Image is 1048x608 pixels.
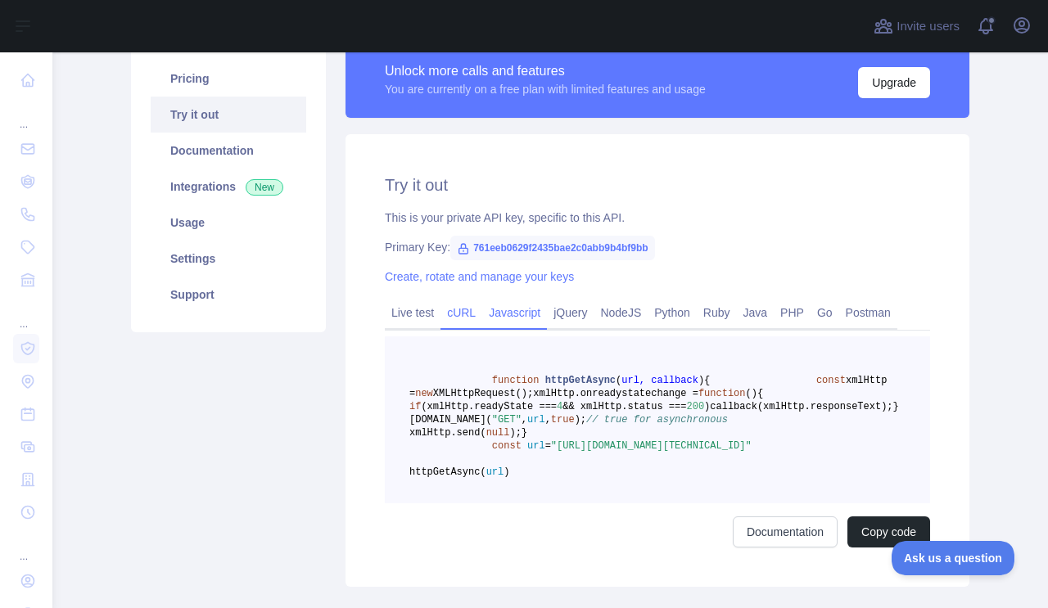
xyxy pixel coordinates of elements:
[858,67,930,98] button: Upgrade
[870,13,963,39] button: Invite users
[710,401,892,412] span: callback(xmlHttp.responseText);
[533,388,698,399] span: xmlHttp.onreadystatechange =
[893,401,899,412] span: }
[440,299,482,326] a: cURL
[704,375,710,386] span: {
[616,375,621,386] span: (
[409,401,421,412] span: if
[151,97,306,133] a: Try it out
[385,209,930,226] div: This is your private API key, specific to this API.
[504,466,509,478] span: )
[151,205,306,241] a: Usage
[151,169,306,205] a: Integrations New
[704,401,710,412] span: )
[527,414,545,426] span: url
[527,440,545,452] span: url
[551,440,752,452] span: "[URL][DOMAIN_NAME][TECHNICAL_ID]"
[733,516,838,547] a: Documentation
[557,401,562,412] span: 4
[409,414,492,426] span: [DOMAIN_NAME](
[522,427,527,439] span: }
[492,375,540,386] span: function
[385,81,706,97] div: You are currently on a free plan with limited features and usage
[686,401,704,412] span: 200
[774,299,811,326] a: PHP
[811,299,839,326] a: Go
[547,299,594,326] a: jQuery
[450,236,654,260] span: 761eeb0629f2435bae2c0abb9b4bf9bb
[482,299,547,326] a: Javascript
[246,179,283,196] span: New
[385,61,706,81] div: Unlock more calls and features
[409,427,486,439] span: xmlHttp.send(
[698,375,704,386] span: )
[847,516,930,547] button: Copy code
[385,173,930,196] h2: Try it out
[816,375,846,386] span: const
[421,401,557,412] span: (xmlHttp.readyState ===
[385,299,440,326] a: Live test
[486,466,504,478] span: url
[594,299,648,326] a: NodeJS
[522,414,527,426] span: ,
[492,440,522,452] span: const
[13,298,39,331] div: ...
[839,299,897,326] a: Postman
[151,61,306,97] a: Pricing
[545,414,551,426] span: ,
[415,388,433,399] span: new
[892,541,1015,575] iframe: Toggle Customer Support
[897,17,960,36] span: Invite users
[752,388,757,399] span: )
[409,466,486,478] span: httpGetAsync(
[621,375,698,386] span: url, callback
[698,388,746,399] span: function
[385,270,574,283] a: Create, rotate and manage your keys
[551,414,575,426] span: true
[385,239,930,255] div: Primary Key:
[13,98,39,131] div: ...
[151,133,306,169] a: Documentation
[697,299,737,326] a: Ruby
[509,427,521,439] span: );
[545,440,551,452] span: =
[757,388,763,399] span: {
[745,388,751,399] span: (
[151,277,306,313] a: Support
[492,414,522,426] span: "GET"
[151,241,306,277] a: Settings
[545,375,616,386] span: httpGetAsync
[575,414,586,426] span: );
[737,299,775,326] a: Java
[13,530,39,563] div: ...
[562,401,686,412] span: && xmlHttp.status ===
[486,427,510,439] span: null
[433,388,533,399] span: XMLHttpRequest();
[586,414,728,426] span: // true for asynchronous
[648,299,697,326] a: Python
